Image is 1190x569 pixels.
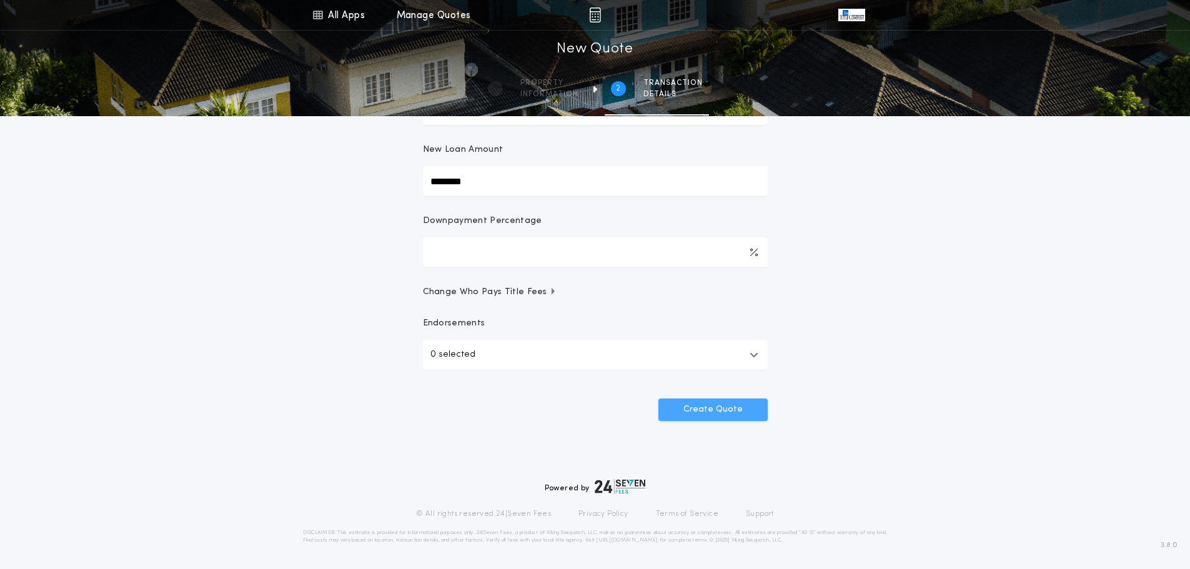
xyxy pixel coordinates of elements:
[416,509,551,519] p: © All rights reserved. 24|Seven Fees
[658,398,768,421] button: Create Quote
[520,78,578,88] span: Property
[1161,540,1178,551] span: 3.8.0
[423,286,557,299] span: Change Who Pays Title Fees
[423,144,503,156] p: New Loan Amount
[589,7,601,22] img: img
[656,509,718,519] a: Terms of Service
[596,538,658,543] a: [URL][DOMAIN_NAME]
[616,84,620,94] h2: 2
[643,78,703,88] span: Transaction
[423,237,768,267] input: Downpayment Percentage
[423,215,542,227] p: Downpayment Percentage
[520,89,578,99] span: information
[423,340,768,370] button: 0 selected
[595,479,646,494] img: logo
[423,166,768,196] input: New Loan Amount
[303,529,888,544] p: DISCLAIMER: This estimate is provided for informational purposes only. 24|Seven Fees, a product o...
[423,317,768,330] p: Endorsements
[578,509,628,519] a: Privacy Policy
[838,9,865,21] img: vs-icon
[545,479,646,494] div: Powered by
[423,286,768,299] button: Change Who Pays Title Fees
[430,347,475,362] p: 0 selected
[557,39,633,59] h1: New Quote
[746,509,774,519] a: Support
[643,89,703,99] span: details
